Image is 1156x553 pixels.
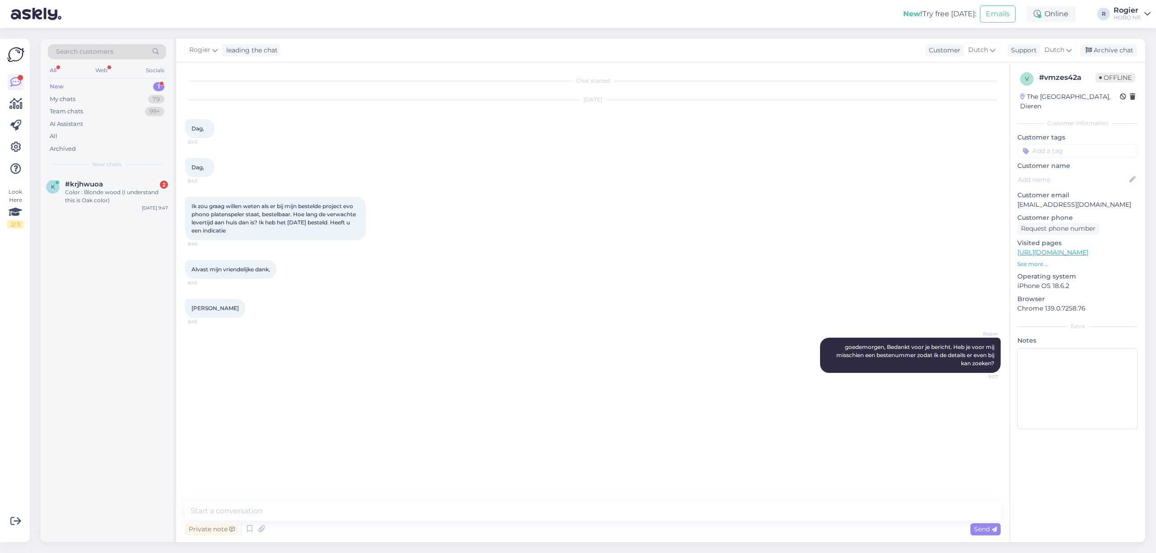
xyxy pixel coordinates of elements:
[968,45,988,55] span: Dutch
[191,203,357,234] span: Ik zou graag willen weten als er bij mijn bestelde project evo phono platenspeler staat, bestelba...
[7,220,23,228] div: 2 / 3
[145,107,164,116] div: 99+
[7,46,24,63] img: Askly Logo
[1017,294,1138,304] p: Browser
[980,5,1016,23] button: Emails
[1017,260,1138,268] p: See more ...
[1095,73,1135,83] span: Offline
[1017,161,1138,171] p: Customer name
[1020,92,1120,111] div: The [GEOGRAPHIC_DATA], Dieren
[1097,8,1110,20] div: R
[1026,6,1076,22] div: Online
[1017,119,1138,127] div: Customer information
[964,373,998,380] span: 9:07
[1017,200,1138,209] p: [EMAIL_ADDRESS][DOMAIN_NAME]
[964,330,998,337] span: Rogier
[50,82,64,91] div: New
[974,525,997,533] span: Send
[1017,336,1138,345] p: Notes
[191,164,204,171] span: Dag,
[51,183,55,190] span: k
[50,107,83,116] div: Team chats
[148,95,164,104] div: 79
[191,266,270,273] span: Alvast mijn vriendelijke dank,
[189,45,210,55] span: Rogier
[7,188,23,228] div: Look Here
[142,204,168,211] div: [DATE] 9:47
[188,177,222,184] span: 8:43
[185,96,1001,104] div: [DATE]
[925,46,960,55] div: Customer
[144,65,166,76] div: Socials
[188,241,222,247] span: 8:45
[1039,72,1095,83] div: # vmzes42a
[1017,248,1088,256] a: [URL][DOMAIN_NAME]
[1017,191,1138,200] p: Customer email
[1017,238,1138,248] p: Visited pages
[1017,144,1138,158] input: Add a tag
[1017,304,1138,313] p: Chrome 139.0.7258.76
[1017,223,1099,235] div: Request phone number
[185,77,1001,85] div: Chat started
[1007,46,1037,55] div: Support
[50,120,83,129] div: AI Assistant
[50,95,75,104] div: My chats
[153,82,164,91] div: 1
[185,523,238,535] div: Private note
[1080,44,1137,56] div: Archive chat
[903,9,976,19] div: Try free [DATE]:
[65,188,168,204] div: Color : Blonde wood (I understand this is Oak color)
[191,305,239,311] span: [PERSON_NAME]
[836,344,996,367] span: goedemorgen, Bedankt voor je bericht. Heb je voor mij misschien een bestenummer zodat ik de detai...
[1114,7,1151,21] a: RogierHOBO hifi
[188,318,222,325] span: 8:45
[1114,7,1141,14] div: Rogier
[1017,322,1138,330] div: Extra
[1017,281,1138,291] p: iPhone OS 18.6.2
[56,47,113,56] span: Search customers
[48,65,58,76] div: All
[1114,14,1141,21] div: HOBO hifi
[50,132,57,141] div: All
[1044,45,1064,55] span: Dutch
[903,9,923,18] b: New!
[1025,75,1029,82] span: v
[1017,272,1138,281] p: Operating system
[1017,133,1138,142] p: Customer tags
[93,160,121,168] span: New chats
[1017,213,1138,223] p: Customer phone
[188,279,222,286] span: 8:45
[50,144,76,153] div: Archived
[191,125,204,132] span: Dag,
[93,65,109,76] div: Web
[65,180,103,188] span: #krjhwuoa
[188,139,222,145] span: 8:43
[160,181,168,189] div: 2
[223,46,278,55] div: leading the chat
[1018,175,1128,185] input: Add name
